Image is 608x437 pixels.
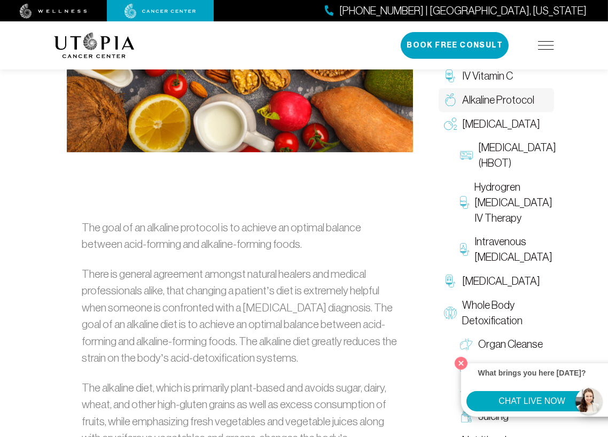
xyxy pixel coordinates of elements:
[439,112,554,136] a: [MEDICAL_DATA]
[462,68,513,84] span: IV Vitamin C
[478,369,586,377] strong: What brings you here [DATE]?
[439,269,554,293] a: [MEDICAL_DATA]
[339,3,587,19] span: [PHONE_NUMBER] | [GEOGRAPHIC_DATA], [US_STATE]
[455,230,554,269] a: Intravenous [MEDICAL_DATA]
[444,307,457,319] img: Whole Body Detoxification
[474,180,552,225] span: Hydrogren [MEDICAL_DATA] IV Therapy
[478,337,543,352] span: Organ Cleanse
[460,149,473,162] img: Hyperbaric Oxygen Therapy (HBOT)
[439,293,554,333] a: Whole Body Detoxification
[452,354,470,372] button: Close
[460,243,469,256] img: Intravenous Ozone Therapy
[462,92,534,108] span: Alkaline Protocol
[460,386,473,399] img: Lymphatic Massage
[455,175,554,230] a: Hydrogren [MEDICAL_DATA] IV Therapy
[444,118,457,130] img: Oxygen Therapy
[460,196,469,209] img: Hydrogren Peroxide IV Therapy
[54,33,135,58] img: logo
[401,32,509,59] button: Book Free Consult
[82,266,398,366] p: There is general agreement amongst natural healers and medical professionals alike, that changing...
[460,410,473,423] img: Juicing
[478,140,556,171] span: [MEDICAL_DATA] (HBOT)
[20,4,87,19] img: wellness
[455,356,554,380] a: [MEDICAL_DATA]
[455,332,554,356] a: Organ Cleanse
[455,404,554,428] a: Juicing
[462,116,540,132] span: [MEDICAL_DATA]
[538,41,554,50] img: icon-hamburger
[82,219,398,253] p: The goal of an alkaline protocol is to achieve an optimal balance between acid-forming and alkali...
[444,93,457,106] img: Alkaline Protocol
[439,64,554,88] a: IV Vitamin C
[444,275,457,287] img: Chelation Therapy
[474,234,552,265] span: Intravenous [MEDICAL_DATA]
[474,361,552,376] span: [MEDICAL_DATA]
[460,338,473,351] img: Organ Cleanse
[439,88,554,112] a: Alkaline Protocol
[444,69,457,82] img: IV Vitamin C
[455,380,554,404] a: [MEDICAL_DATA]
[325,3,587,19] a: [PHONE_NUMBER] | [GEOGRAPHIC_DATA], [US_STATE]
[455,136,554,175] a: [MEDICAL_DATA] (HBOT)
[124,4,196,19] img: cancer center
[462,298,549,329] span: Whole Body Detoxification
[466,391,597,411] button: CHAT LIVE NOW
[462,274,540,289] span: [MEDICAL_DATA]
